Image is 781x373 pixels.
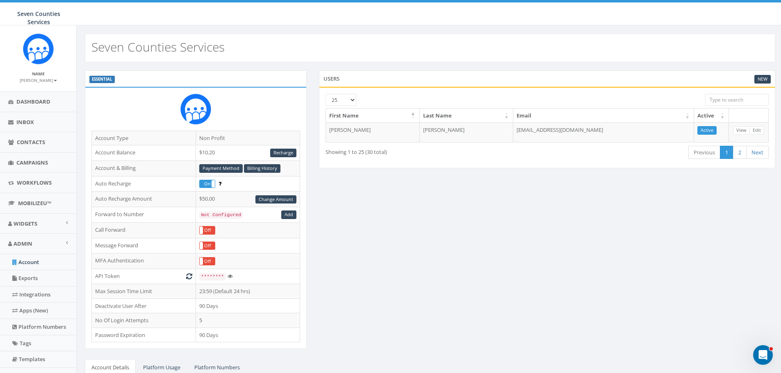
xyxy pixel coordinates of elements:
[20,77,57,83] small: [PERSON_NAME]
[244,164,280,173] a: Billing History
[92,328,196,342] td: Password Expiration
[18,199,51,207] span: MobilizeU™
[92,145,196,161] td: Account Balance
[319,70,775,87] div: Users
[92,253,196,269] td: MFA Authentication
[705,94,769,106] input: Type to search
[16,159,48,166] span: Campaigns
[196,131,300,145] td: Non Profit
[200,180,215,188] label: On
[196,192,300,207] td: $50.00
[186,274,192,279] i: Generate New Token
[92,192,196,207] td: Auto Recharge Amount
[199,242,215,250] div: OnOff
[733,126,750,135] a: View
[17,179,52,186] span: Workflows
[196,298,300,313] td: 90 Days
[180,94,211,124] img: Rally_Corp_Icon.png
[89,76,115,83] label: ESSENTIAL
[92,207,196,223] td: Forward to Number
[92,298,196,313] td: Deactivate User After
[92,238,196,253] td: Message Forward
[20,76,57,84] a: [PERSON_NAME]
[255,195,296,204] a: Change Amount
[420,122,513,142] td: [PERSON_NAME]
[420,109,513,123] th: Last Name: activate to sort column ascending
[91,40,225,54] h2: Seven Counties Services
[16,118,34,126] span: Inbox
[200,226,215,234] label: Off
[270,149,296,157] a: Recharge
[14,240,32,247] span: Admin
[196,313,300,328] td: 5
[14,220,37,227] span: Widgets
[513,109,694,123] th: Email: activate to sort column ascending
[196,328,300,342] td: 90 Days
[199,180,215,188] div: OnOff
[733,146,747,159] a: 2
[326,109,419,123] th: First Name: activate to sort column descending
[92,176,196,192] td: Auto Recharge
[196,284,300,298] td: 23:59 (Default 24 hrs)
[17,10,60,26] span: Seven Counties Services
[200,242,215,250] label: Off
[92,313,196,328] td: No Of Login Attempts
[92,284,196,298] td: Max Session Time Limit
[199,211,243,219] code: Not Configured
[17,138,45,146] span: Contacts
[23,34,54,64] img: Rally_Corp_Icon.png
[219,180,221,187] span: Enable to prevent campaign failure.
[199,257,215,266] div: OnOff
[749,126,764,135] a: Edit
[326,145,503,156] div: Showing 1 to 25 (30 total)
[694,109,729,123] th: Active: activate to sort column ascending
[199,164,243,173] a: Payment Method
[754,75,771,84] a: New
[746,146,769,159] a: Next
[697,126,717,135] a: Active
[513,122,694,142] td: [EMAIL_ADDRESS][DOMAIN_NAME]
[281,210,296,219] a: Add
[200,258,215,265] label: Off
[16,98,50,105] span: Dashboard
[196,145,300,161] td: $10.20
[199,226,215,235] div: OnOff
[92,131,196,145] td: Account Type
[92,222,196,238] td: Call Forward
[92,269,196,284] td: API Token
[720,146,733,159] a: 1
[688,146,720,159] a: Previous
[326,122,419,142] td: [PERSON_NAME]
[32,71,45,77] small: Name
[753,345,773,365] iframe: Intercom live chat
[92,161,196,176] td: Account & Billing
